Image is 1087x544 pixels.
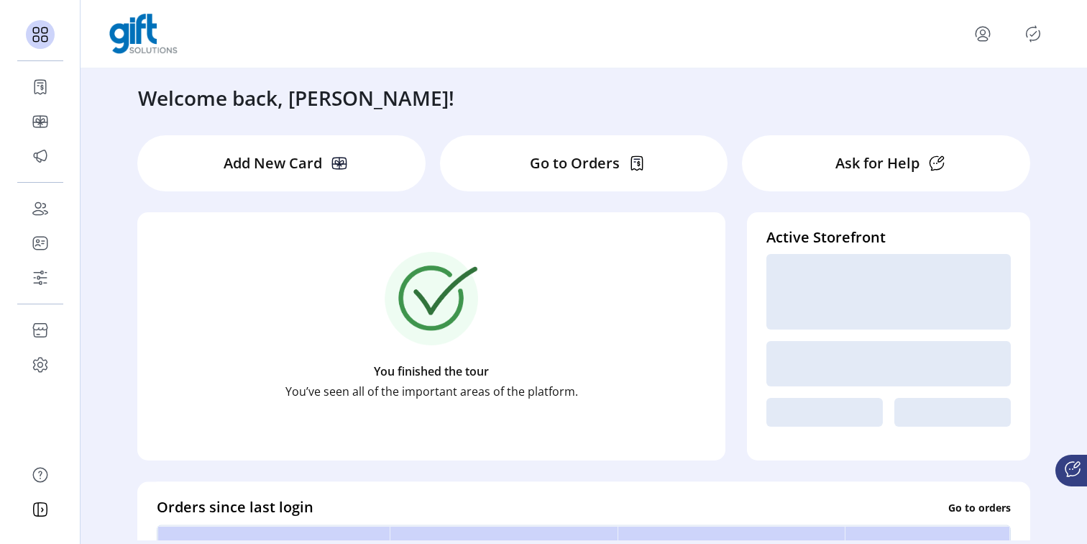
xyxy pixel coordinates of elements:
button: menu [971,22,994,45]
p: You finished the tour [374,363,489,380]
p: Go to orders [948,499,1011,514]
p: Ask for Help [835,153,919,174]
img: logo [109,14,178,54]
h4: Orders since last login [157,497,313,518]
p: Go to Orders [530,153,620,174]
h3: Welcome back, [PERSON_NAME]! [138,83,454,113]
h4: Active Storefront [766,227,1011,248]
p: You’ve seen all of the important areas of the platform. [285,383,578,400]
button: Publisher Panel [1022,22,1045,45]
p: Add New Card [224,153,322,174]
